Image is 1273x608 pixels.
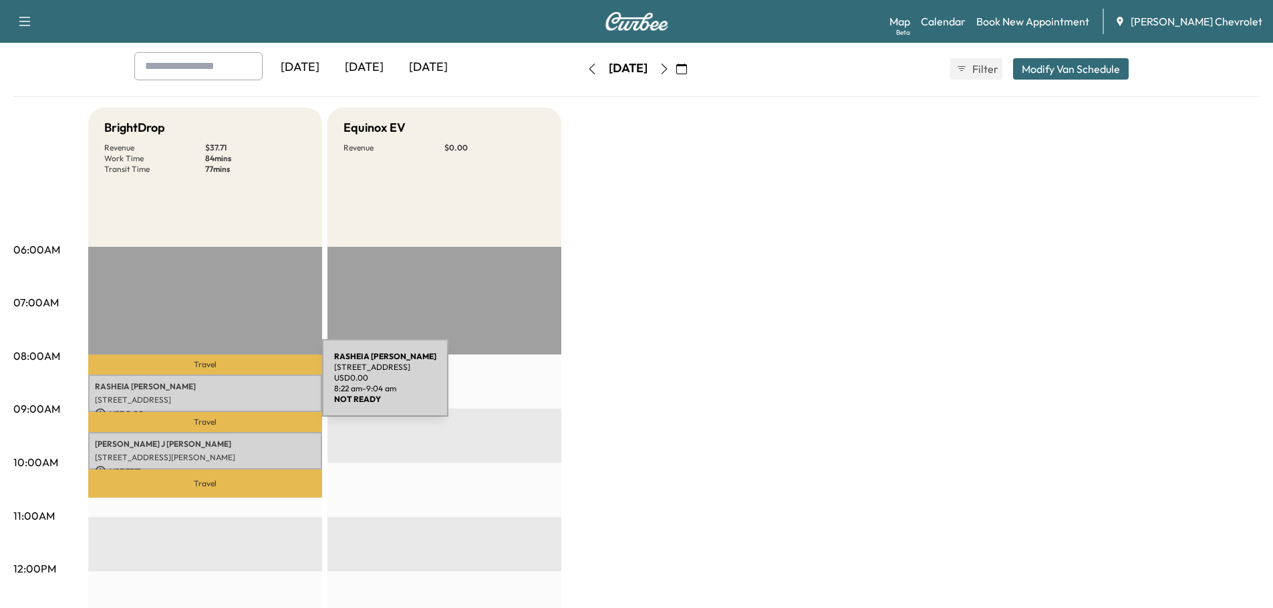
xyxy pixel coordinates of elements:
[609,60,648,77] div: [DATE]
[104,118,165,137] h5: BrightDrop
[605,12,669,31] img: Curbee Logo
[88,354,322,375] p: Travel
[95,381,315,392] p: RASHEIA [PERSON_NAME]
[1131,13,1262,29] span: [PERSON_NAME] Chevrolet
[205,153,306,164] p: 84 mins
[332,52,396,83] div: [DATE]
[104,153,205,164] p: Work Time
[1013,58,1129,80] button: Modify Van Schedule
[950,58,1002,80] button: Filter
[972,61,996,77] span: Filter
[13,401,60,417] p: 09:00AM
[13,241,60,258] p: 06:00AM
[104,164,205,175] p: Transit Time
[95,395,315,405] p: [STREET_ADDRESS]
[205,164,306,175] p: 77 mins
[268,52,332,83] div: [DATE]
[343,118,406,137] h5: Equinox EV
[343,142,444,153] p: Revenue
[95,408,315,420] p: USD 0.00
[88,470,322,498] p: Travel
[13,294,59,310] p: 07:00AM
[13,454,58,470] p: 10:00AM
[444,142,545,153] p: $ 0.00
[95,452,315,463] p: [STREET_ADDRESS][PERSON_NAME]
[896,27,910,37] div: Beta
[921,13,966,29] a: Calendar
[13,561,56,577] p: 12:00PM
[889,13,910,29] a: MapBeta
[13,508,55,524] p: 11:00AM
[205,142,306,153] p: $ 37.71
[396,52,460,83] div: [DATE]
[13,348,60,364] p: 08:00AM
[104,142,205,153] p: Revenue
[976,13,1089,29] a: Book New Appointment
[88,412,322,432] p: Travel
[95,466,315,478] p: USD 37.71
[95,439,315,449] p: [PERSON_NAME] J [PERSON_NAME]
